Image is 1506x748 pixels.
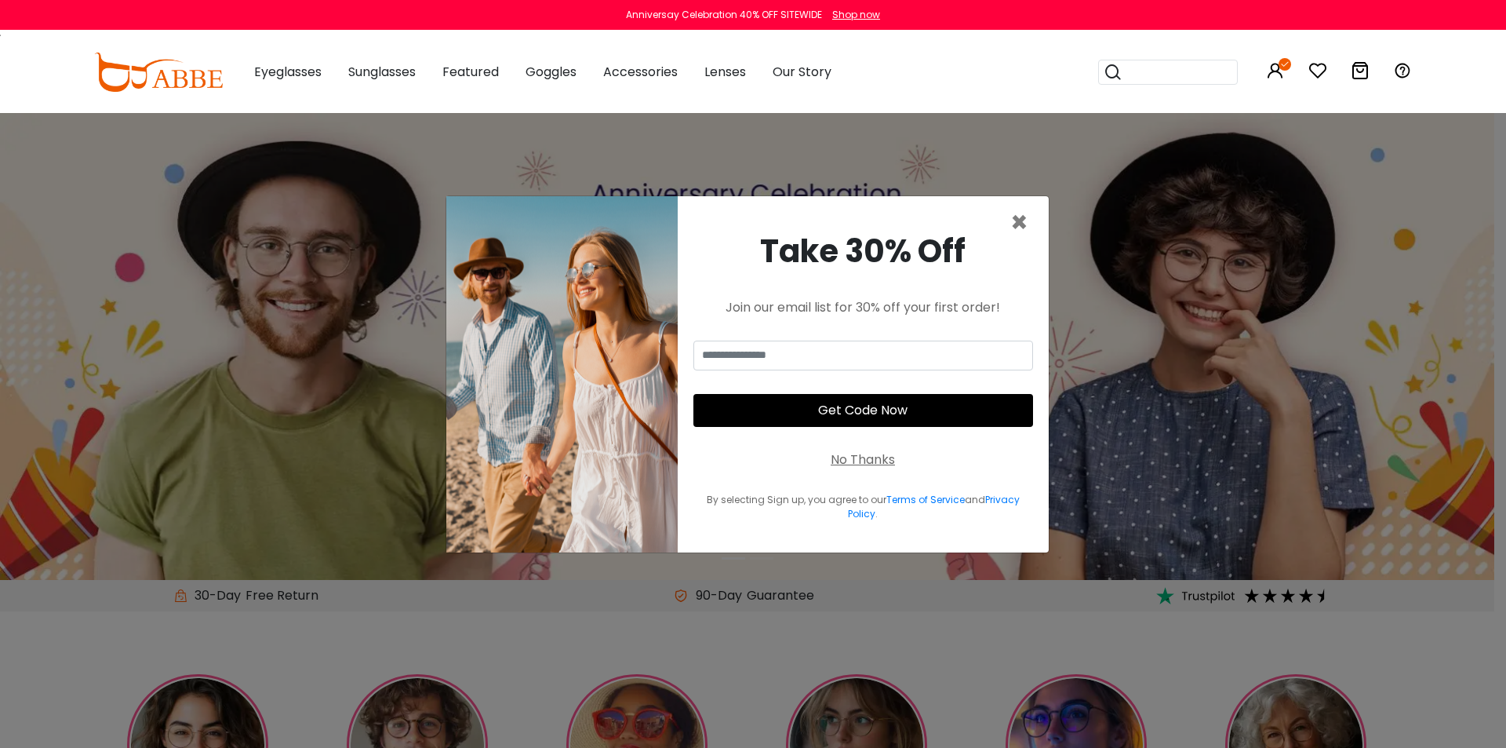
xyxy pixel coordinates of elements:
div: Shop now [832,8,880,22]
a: Terms of Service [886,493,965,506]
span: Sunglasses [348,63,416,81]
button: Close [1010,209,1028,237]
img: abbeglasses.com [94,53,223,92]
span: Accessories [603,63,678,81]
div: Take 30% Off [693,228,1033,275]
a: Shop now [824,8,880,21]
div: By selecting Sign up, you agree to our and . [693,493,1033,521]
button: Get Code Now [693,394,1033,427]
div: No Thanks [831,451,895,469]
span: Our Story [773,63,831,81]
span: Goggles [526,63,577,81]
span: Eyeglasses [254,63,322,81]
img: welcome [446,196,678,553]
a: Privacy Policy [848,493,1020,520]
span: Lenses [704,63,746,81]
div: Join our email list for 30% off your first order! [693,298,1033,317]
span: × [1010,203,1028,243]
div: Anniversay Celebration 40% OFF SITEWIDE [626,8,822,22]
span: Featured [442,63,499,81]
